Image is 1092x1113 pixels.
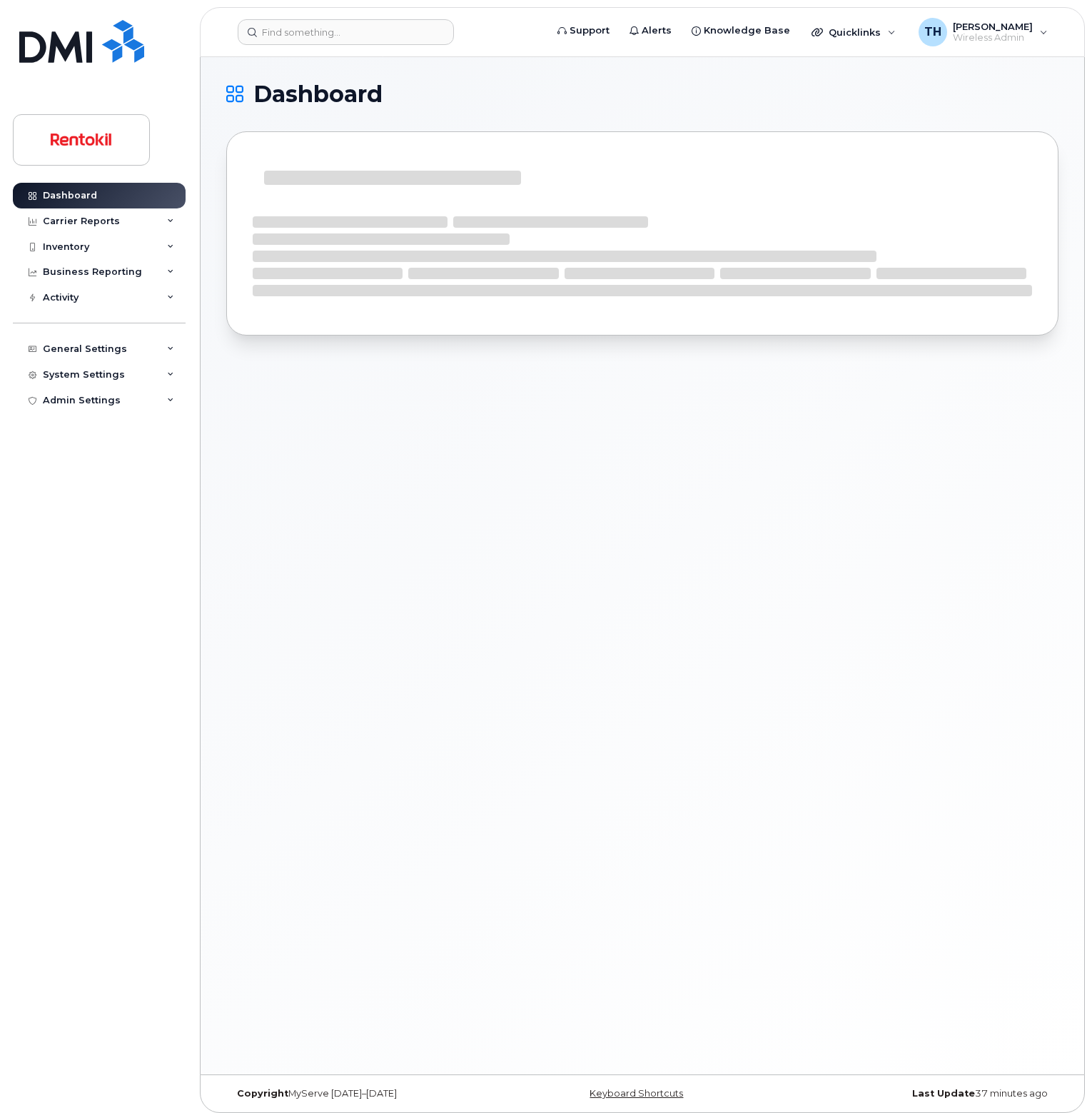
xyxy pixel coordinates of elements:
[590,1088,683,1099] a: Keyboard Shortcuts
[226,1088,504,1099] div: MyServe [DATE]–[DATE]
[237,1088,288,1099] strong: Copyright
[912,1088,975,1099] strong: Last Update
[253,84,383,105] span: Dashboard
[781,1088,1058,1099] div: 37 minutes ago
